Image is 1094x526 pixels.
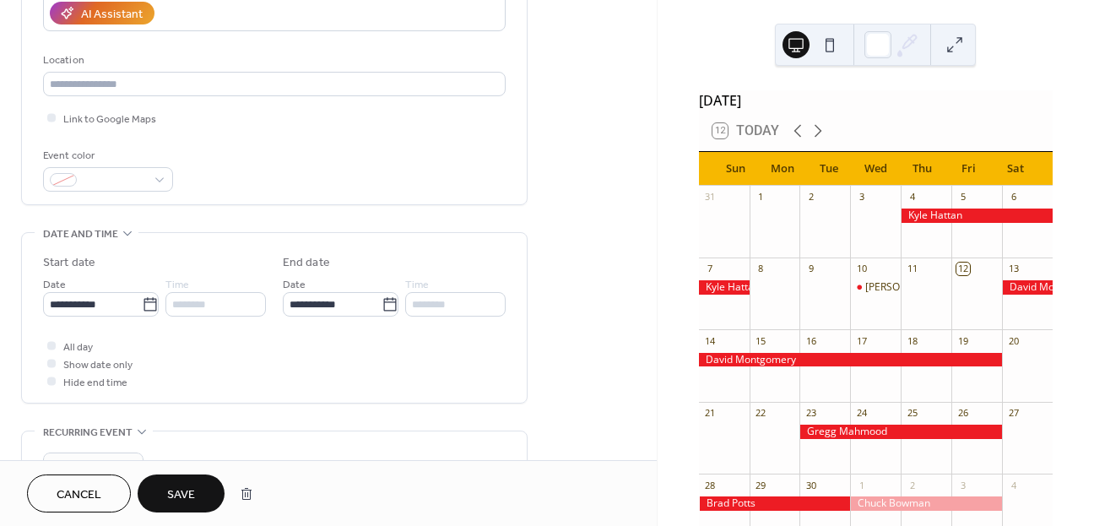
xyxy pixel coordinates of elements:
div: Ronny Monsour [850,280,901,295]
div: Sun [712,152,759,186]
div: 15 [755,334,767,347]
div: Thu [899,152,945,186]
div: 11 [906,263,918,275]
div: 5 [956,191,969,203]
div: 3 [855,191,868,203]
span: Show date only [63,356,133,374]
div: 9 [804,263,817,275]
div: 31 [704,191,717,203]
div: 3 [956,479,969,491]
div: 29 [755,479,767,491]
span: Recurring event [43,424,133,442]
div: 19 [956,334,969,347]
span: Cancel [57,486,101,504]
button: Cancel [27,474,131,512]
span: Do not repeat [50,457,113,476]
span: Date and time [43,225,118,243]
div: 30 [804,479,817,491]
div: Location [43,52,502,69]
div: 4 [1007,479,1020,491]
div: 4 [906,191,918,203]
div: End date [283,254,330,272]
div: Chuck Bowman [850,496,1002,511]
div: Tue [805,152,852,186]
div: 26 [956,407,969,420]
div: 27 [1007,407,1020,420]
div: Wed [853,152,899,186]
div: 21 [704,407,717,420]
div: 23 [804,407,817,420]
div: 28 [704,479,717,491]
span: Date [43,276,66,294]
div: Event color [43,147,170,165]
div: Mon [759,152,805,186]
div: [DATE] [699,90,1053,111]
span: Hide end time [63,374,127,392]
button: AI Assistant [50,2,154,24]
div: 7 [704,263,717,275]
div: 6 [1007,191,1020,203]
div: [PERSON_NAME] [865,280,945,295]
div: Kyle Hattan [901,209,1053,223]
div: AI Assistant [81,6,143,24]
div: 16 [804,334,817,347]
div: 1 [855,479,868,491]
div: 10 [855,263,868,275]
div: 13 [1007,263,1020,275]
div: David Montgomery [1002,280,1053,295]
div: Brad Potts [699,496,851,511]
div: 2 [804,191,817,203]
div: Sat [993,152,1039,186]
div: David Montgomery [699,353,1002,367]
div: 22 [755,407,767,420]
div: 12 [956,263,969,275]
div: Start date [43,254,95,272]
div: 24 [855,407,868,420]
button: Save [138,474,225,512]
div: 20 [1007,334,1020,347]
div: Fri [945,152,992,186]
span: All day [63,339,93,356]
div: 14 [704,334,717,347]
div: 8 [755,263,767,275]
div: Gregg Mahmood [799,425,1002,439]
div: 17 [855,334,868,347]
div: 1 [755,191,767,203]
span: Time [405,276,429,294]
div: Kyle Hattan [699,280,750,295]
div: 18 [906,334,918,347]
span: Date [283,276,306,294]
div: 2 [906,479,918,491]
span: Link to Google Maps [63,111,156,128]
span: Time [165,276,189,294]
div: 25 [906,407,918,420]
span: Save [167,486,195,504]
